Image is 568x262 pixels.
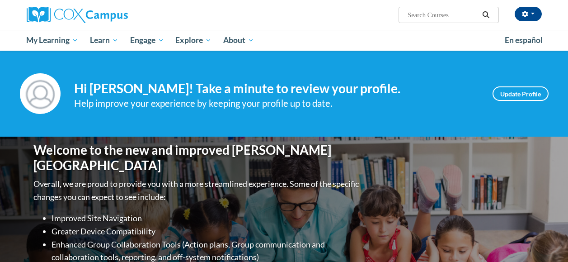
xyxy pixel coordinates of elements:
[505,35,543,45] span: En español
[130,35,164,46] span: Engage
[74,81,479,96] h4: Hi [PERSON_NAME]! Take a minute to review your profile.
[175,35,211,46] span: Explore
[515,7,542,21] button: Account Settings
[27,7,189,23] a: Cox Campus
[124,30,170,51] a: Engage
[84,30,124,51] a: Learn
[20,73,61,114] img: Profile Image
[532,226,561,255] iframe: Button to launch messaging window
[20,30,549,51] div: Main menu
[169,30,217,51] a: Explore
[74,96,479,111] div: Help improve your experience by keeping your profile up to date.
[21,30,84,51] a: My Learning
[52,212,361,225] li: Improved Site Navigation
[499,31,549,50] a: En español
[90,35,118,46] span: Learn
[33,177,361,204] p: Overall, we are proud to provide you with a more streamlined experience. Some of the specific cha...
[223,35,254,46] span: About
[52,225,361,238] li: Greater Device Compatibility
[493,86,549,101] a: Update Profile
[26,35,78,46] span: My Learning
[27,7,128,23] img: Cox Campus
[33,143,361,173] h1: Welcome to the new and improved [PERSON_NAME][GEOGRAPHIC_DATA]
[407,10,479,20] input: Search Courses
[479,10,493,20] button: Search
[217,30,260,51] a: About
